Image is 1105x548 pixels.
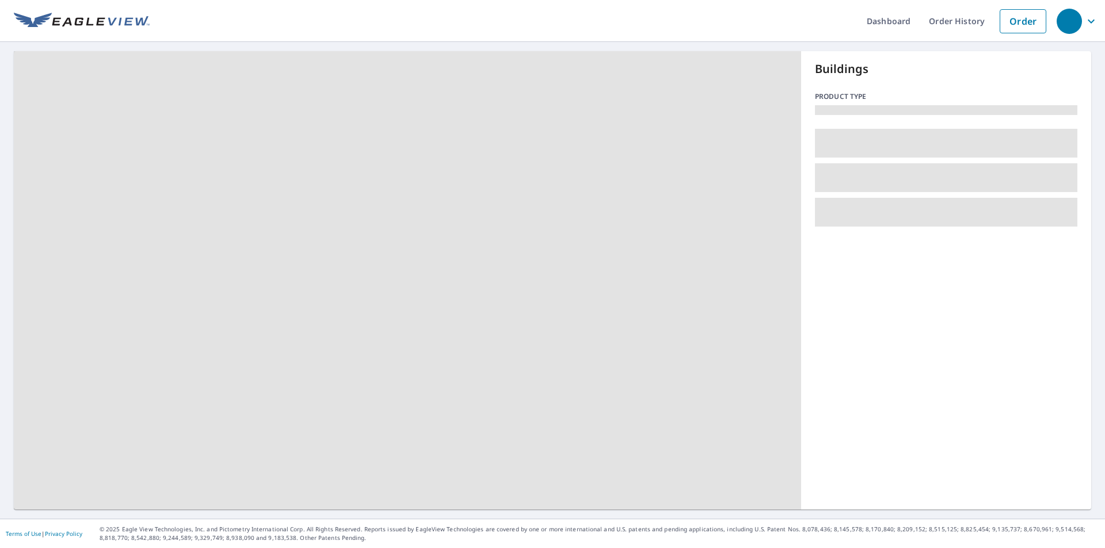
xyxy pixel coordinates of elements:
a: Privacy Policy [45,530,82,538]
p: Product type [815,91,1077,102]
a: Order [1000,9,1046,33]
p: © 2025 Eagle View Technologies, Inc. and Pictometry International Corp. All Rights Reserved. Repo... [100,525,1099,542]
p: Buildings [815,60,1077,78]
a: Terms of Use [6,530,41,538]
p: | [6,530,82,537]
img: EV Logo [14,13,150,30]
